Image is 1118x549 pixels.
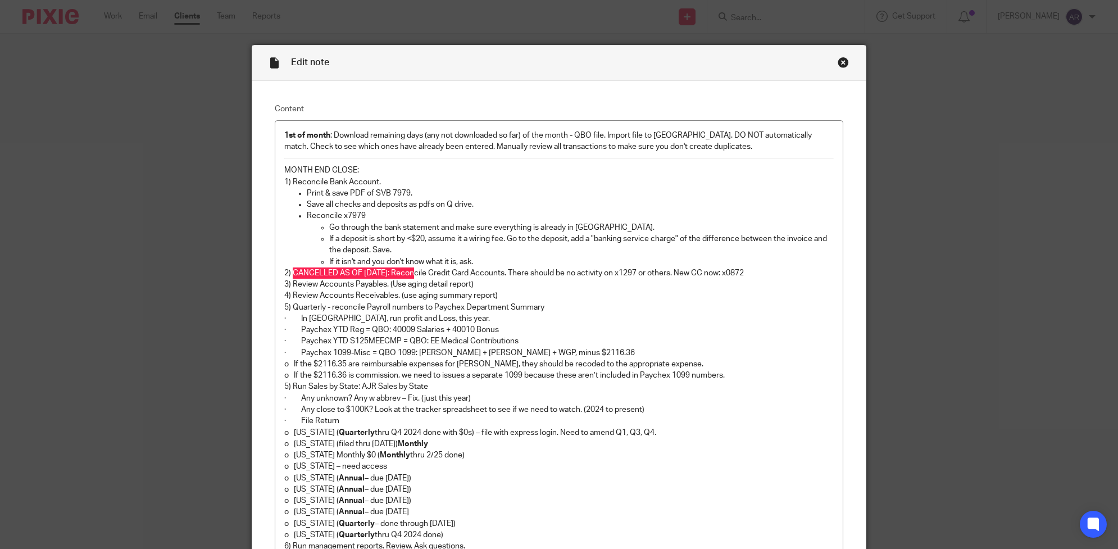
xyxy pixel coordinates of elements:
strong: Monthly [380,451,410,459]
p: · Any unknown? Any w abbrev – Fix. (just this year) [284,393,834,404]
p: If a deposit is short by <$20, assume it a wiring fee. Go to the deposit, add a "banking service ... [329,233,834,256]
strong: Quarterly [339,429,375,437]
p: 5) Quarterly - reconcile Payroll numbers to Paychex Department Summary [284,302,834,313]
p: · Paychex 1099-Misc = QBO 1099: [PERSON_NAME] + [PERSON_NAME] + WGP, minus $2116.36 [284,347,834,359]
strong: Annual [339,497,365,505]
div: Close this dialog window [838,57,849,68]
p: If it isn't and you don't know what it is, ask. [329,256,834,267]
p: MONTH END CLOSE: [284,165,834,176]
p: o [US_STATE] ( – due [DATE] [284,506,834,518]
p: 3) Review Accounts Payables. (Use aging detail report) [284,279,834,290]
strong: 1st of month [284,131,330,139]
p: Reconcile x7979 [307,210,834,221]
p: · Paychex YTD S125MEECMP = QBO: EE Medical Contributions [284,335,834,347]
p: o [US_STATE] ( – done through [DATE]) [284,518,834,529]
p: o [US_STATE] Monthly $0 ( thru 2/25 done) [284,450,834,461]
p: o If the $2116.36 is commission, we need to issues a separate 1099 because these aren’t included ... [284,370,834,381]
strong: Annual [339,486,365,493]
p: 5) Run Sales by State: AJR Sales by State [284,381,834,392]
p: 2) CANCELLED AS OF [DATE]: Reconcile Credit Card Accounts. There should be no activity on x1297 o... [284,267,834,279]
p: · Paychex YTD Reg = QBO: 40009 Salaries + 40010 Bonus [284,324,834,335]
strong: Annual [339,508,365,516]
p: · Any close to $100K? Look at the tracker spreadsheet to see if we need to watch. (2024 to present) [284,404,834,415]
p: o [US_STATE] (filed thru [DATE]) [284,438,834,450]
strong: Monthly [398,440,428,448]
strong: Quarterly [339,531,375,539]
p: Save all checks and deposits as pdfs on Q drive. [307,199,834,210]
p: o [US_STATE] ( thru Q4 2024 done) [284,529,834,541]
strong: Quarterly [339,520,375,528]
strong: Annual [339,474,365,482]
p: o [US_STATE] ( thru Q4 2024 done with $0s) – file with express login. Need to amend Q1, Q3, Q4. [284,427,834,438]
p: o [US_STATE] ( – due [DATE]) [284,473,834,484]
p: o [US_STATE] ( – due [DATE]) [284,484,834,495]
p: Go through the bank statement and make sure everything is already in [GEOGRAPHIC_DATA]. [329,222,834,233]
p: Print & save PDF of SVB 7979. [307,188,834,199]
p: o [US_STATE] – need access [284,461,834,472]
p: o If the $2116.35 are reimbursable expenses for [PERSON_NAME], they should be recoded to the appr... [284,359,834,370]
p: o [US_STATE] ( – due [DATE]) [284,495,834,506]
span: Edit note [291,58,329,67]
label: Content [275,103,844,115]
p: : Download remaining days (any not downloaded so far) of the month - QBO file. Import file to [GE... [284,130,834,153]
p: 4) Review Accounts Receivables. (use aging summary report) [284,290,834,301]
p: · In [GEOGRAPHIC_DATA], run profit and Loss, this year. [284,313,834,324]
p: 1) Reconcile Bank Account. [284,176,834,188]
p: · File Return [284,415,834,427]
